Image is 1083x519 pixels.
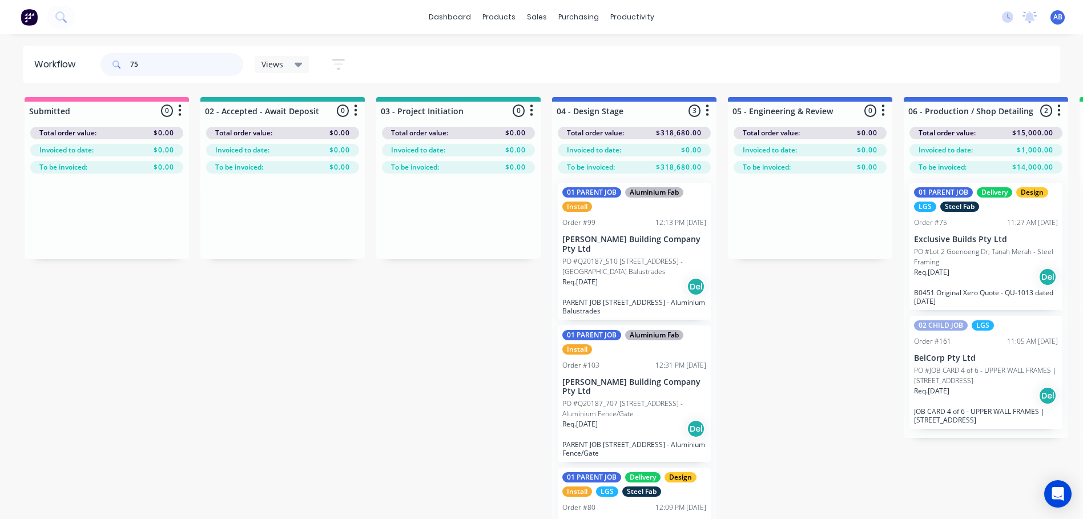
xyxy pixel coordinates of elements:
span: $0.00 [505,162,526,172]
p: PO #Lot 2 Goenoeng Dr, Tanah Merah - Steel Framing [914,247,1058,267]
div: productivity [605,9,660,26]
p: [PERSON_NAME] Building Company Pty Ltd [562,235,706,254]
div: 01 PARENT JOBDeliveryDesignLGSSteel FabOrder #7511:27 AM [DATE]Exclusive Builds Pty LtdPO #Lot 2 ... [909,183,1062,310]
p: [PERSON_NAME] Building Company Pty Ltd [562,377,706,397]
div: Order #99 [562,218,595,228]
span: Total order value: [919,128,976,138]
div: 11:05 AM [DATE] [1007,336,1058,347]
span: Invoiced to date: [39,145,94,155]
div: products [477,9,521,26]
p: Req. [DATE] [562,419,598,429]
span: To be invoiced: [215,162,263,172]
div: Order #161 [914,336,951,347]
p: Exclusive Builds Pty Ltd [914,235,1058,244]
span: $14,000.00 [1012,162,1053,172]
span: $0.00 [505,128,526,138]
div: Open Intercom Messenger [1044,480,1072,508]
p: PO #JOB CARD 4 of 6 - UPPER WALL FRAMES | [STREET_ADDRESS] [914,365,1058,386]
div: 01 PARENT JOBAluminium FabInstallOrder #9912:13 PM [DATE][PERSON_NAME] Building Company Pty LtdPO... [558,183,711,320]
span: $0.00 [857,128,877,138]
div: purchasing [553,9,605,26]
p: PARENT JOB [STREET_ADDRESS] - Aluminium Fence/Gate [562,440,706,457]
div: 01 PARENT JOBAluminium FabInstallOrder #10312:31 PM [DATE][PERSON_NAME] Building Company Pty LtdP... [558,325,711,462]
span: Invoiced to date: [743,145,797,155]
p: PO #Q20187_707 [STREET_ADDRESS] - Aluminium Fence/Gate [562,399,706,419]
span: Invoiced to date: [919,145,973,155]
div: 01 PARENT JOB [562,187,621,198]
span: To be invoiced: [743,162,791,172]
div: 12:09 PM [DATE] [655,502,706,513]
div: LGS [972,320,994,331]
span: $0.00 [154,145,174,155]
div: 02 CHILD JOBLGSOrder #16111:05 AM [DATE]BelCorp Pty LtdPO #JOB CARD 4 of 6 - UPPER WALL FRAMES | ... [909,316,1062,429]
div: 01 PARENT JOB [914,187,973,198]
p: JOB CARD 4 of 6 - UPPER WALL FRAMES | [STREET_ADDRESS] [914,407,1058,424]
div: 02 CHILD JOB [914,320,968,331]
span: $318,680.00 [656,162,702,172]
div: Steel Fab [622,486,661,497]
div: Design [1016,187,1048,198]
span: Invoiced to date: [391,145,445,155]
div: Order #80 [562,502,595,513]
div: Steel Fab [940,202,979,212]
img: Factory [21,9,38,26]
span: $0.00 [681,145,702,155]
span: $318,680.00 [656,128,702,138]
p: Req. [DATE] [562,277,598,287]
div: Aluminium Fab [625,187,683,198]
div: sales [521,9,553,26]
span: Views [261,58,283,70]
p: Req. [DATE] [914,267,949,277]
div: Order #103 [562,360,599,371]
span: $0.00 [329,145,350,155]
div: 12:31 PM [DATE] [655,360,706,371]
span: $0.00 [154,162,174,172]
span: Total order value: [39,128,96,138]
span: To be invoiced: [567,162,615,172]
span: To be invoiced: [39,162,87,172]
div: Del [687,420,705,438]
span: $0.00 [857,145,877,155]
div: Install [562,202,592,212]
div: Install [562,344,592,355]
span: $0.00 [505,145,526,155]
div: Workflow [34,58,81,71]
div: 01 PARENT JOB [562,330,621,340]
span: To be invoiced: [919,162,967,172]
span: AB [1053,12,1062,22]
span: To be invoiced: [391,162,439,172]
p: BelCorp Pty Ltd [914,353,1058,363]
p: PO #Q20187_510 [STREET_ADDRESS] - [GEOGRAPHIC_DATA] Balustrades [562,256,706,277]
span: Total order value: [391,128,448,138]
span: $0.00 [329,162,350,172]
span: $15,000.00 [1012,128,1053,138]
div: LGS [914,202,936,212]
div: Del [1038,387,1057,405]
p: B0451 Original Xero Quote - QU-1013 dated [DATE] [914,288,1058,305]
span: $1,000.00 [1017,145,1053,155]
div: Aluminium Fab [625,330,683,340]
span: $0.00 [329,128,350,138]
input: Search for orders... [130,53,243,76]
span: Total order value: [567,128,624,138]
div: Delivery [625,472,661,482]
div: Install [562,486,592,497]
div: Design [665,472,696,482]
div: 12:13 PM [DATE] [655,218,706,228]
span: $0.00 [857,162,877,172]
div: Del [1038,268,1057,286]
div: 01 PARENT JOB [562,472,621,482]
div: LGS [596,486,618,497]
p: PARENT JOB [STREET_ADDRESS] - Aluminium Balustrades [562,298,706,315]
span: Total order value: [215,128,272,138]
div: 11:27 AM [DATE] [1007,218,1058,228]
span: Total order value: [743,128,800,138]
span: Invoiced to date: [215,145,269,155]
div: Del [687,277,705,296]
a: dashboard [423,9,477,26]
p: Req. [DATE] [914,386,949,396]
span: $0.00 [154,128,174,138]
div: Delivery [977,187,1012,198]
span: Invoiced to date: [567,145,621,155]
div: Order #75 [914,218,947,228]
